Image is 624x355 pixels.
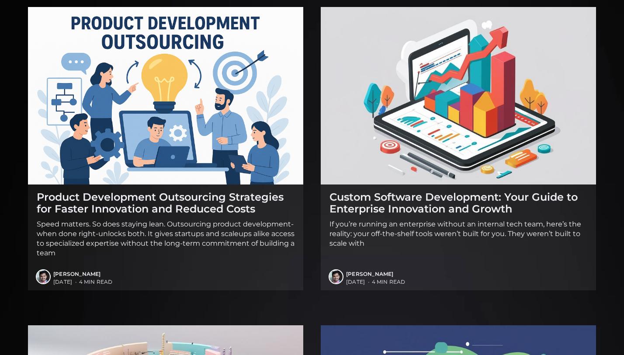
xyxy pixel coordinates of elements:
a: Custom Software Development: Your Guide to Enterprise Innovation and Growth If you’re running an ... [329,184,587,255]
time: [DATE] [346,278,365,285]
p: Speed matters. So does staying lean. Outsourcing product development-when done right-unlocks both... [37,219,295,258]
p: If you’re running an enterprise without an internal tech team, here’s the reality: your off-the-s... [329,219,587,248]
a: [PERSON_NAME] [53,271,101,277]
h2: Custom Software Development: Your Guide to Enterprise Innovation and Growth [329,191,587,215]
img: Ayush Singhvi [329,270,343,283]
img: Ayush Singhvi [37,270,50,283]
span: 4 min read [346,278,587,286]
a: [PERSON_NAME] [346,271,394,277]
span: • [75,278,77,286]
a: Product Development Outsourcing Strategies for Faster Innovation and Reduced Costs Speed matters.... [37,184,295,265]
h2: Product Development Outsourcing Strategies for Faster Innovation and Reduced Costs [37,191,295,215]
img: Product Development Outsourcing Strategies for Faster Innovation and Reduced Costs [28,7,303,184]
time: [DATE] [53,278,72,285]
img: Custom Software Development: Your Guide to Enterprise Innovation and Growth [321,7,596,184]
span: 4 min read [53,278,295,286]
span: • [368,278,370,286]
